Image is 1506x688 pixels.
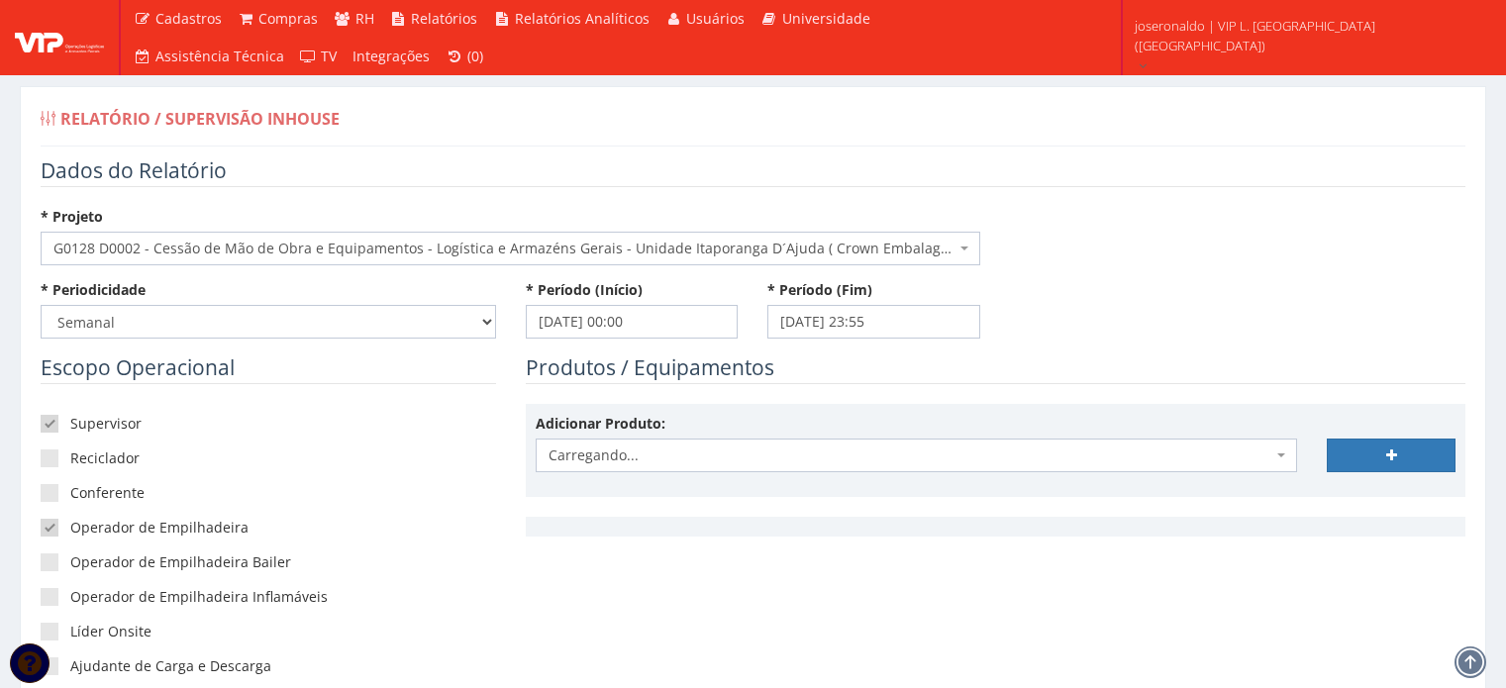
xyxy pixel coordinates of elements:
a: Assistência Técnica [126,38,292,75]
a: TV [292,38,346,75]
span: Relatórios Analíticos [515,9,650,28]
span: Carregando... [549,445,1272,465]
span: G0128 D0002 - Cessão de Mão de Obra e Equipamentos - Logística e Armazéns Gerais - Unidade Itapor... [53,239,955,258]
span: TV [321,47,337,65]
span: Universidade [782,9,870,28]
label: * Periodicidade [41,280,146,300]
span: Carregando... [536,439,1297,472]
legend: Escopo Operacional [41,353,496,384]
span: Usuários [686,9,745,28]
label: Conferente [41,483,496,503]
label: Ajudante de Carga e Descarga [41,656,496,676]
label: * Período (Início) [526,280,643,300]
span: (0) [467,47,483,65]
label: Reciclador [41,448,496,468]
label: Operador de Empilhadeira Inflamáveis [41,587,496,607]
span: Relatórios [411,9,477,28]
label: Operador de Empilhadeira Bailer [41,552,496,572]
span: RH [355,9,374,28]
a: (0) [438,38,491,75]
span: joseronaldo | VIP L. [GEOGRAPHIC_DATA] ([GEOGRAPHIC_DATA]) [1135,16,1480,55]
legend: Dados do Relatório [41,156,1465,187]
label: Supervisor [41,414,496,434]
span: Relatório / Supervisão Inhouse [60,108,340,130]
span: Cadastros [155,9,222,28]
label: Adicionar Produto: [536,414,665,434]
legend: Produtos / Equipamentos [526,353,1465,384]
span: Compras [258,9,318,28]
span: Integrações [352,47,430,65]
label: * Projeto [41,207,103,227]
label: * Período (Fim) [767,280,872,300]
a: Integrações [345,38,438,75]
label: Operador de Empilhadeira [41,518,496,538]
span: Assistência Técnica [155,47,284,65]
img: logo [15,23,104,52]
label: Líder Onsite [41,622,496,641]
span: G0128 D0002 - Cessão de Mão de Obra e Equipamentos - Logística e Armazéns Gerais - Unidade Itapor... [41,232,980,265]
